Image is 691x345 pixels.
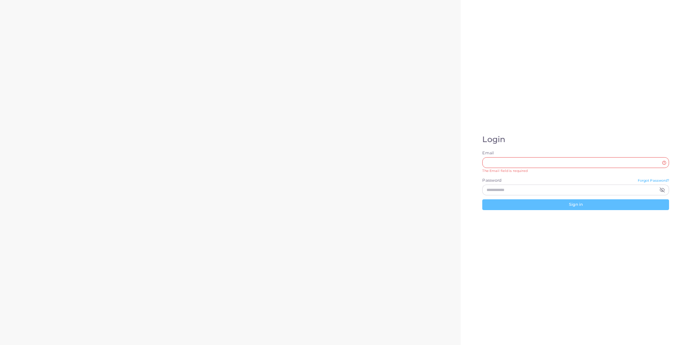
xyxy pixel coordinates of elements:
small: The Email field is required [482,169,528,173]
a: Forgot Password? [638,178,669,185]
button: Sign in [482,199,669,210]
h1: Login [482,135,669,144]
label: Email [482,150,669,156]
small: Forgot Password? [638,178,669,182]
label: Password [482,178,501,183]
